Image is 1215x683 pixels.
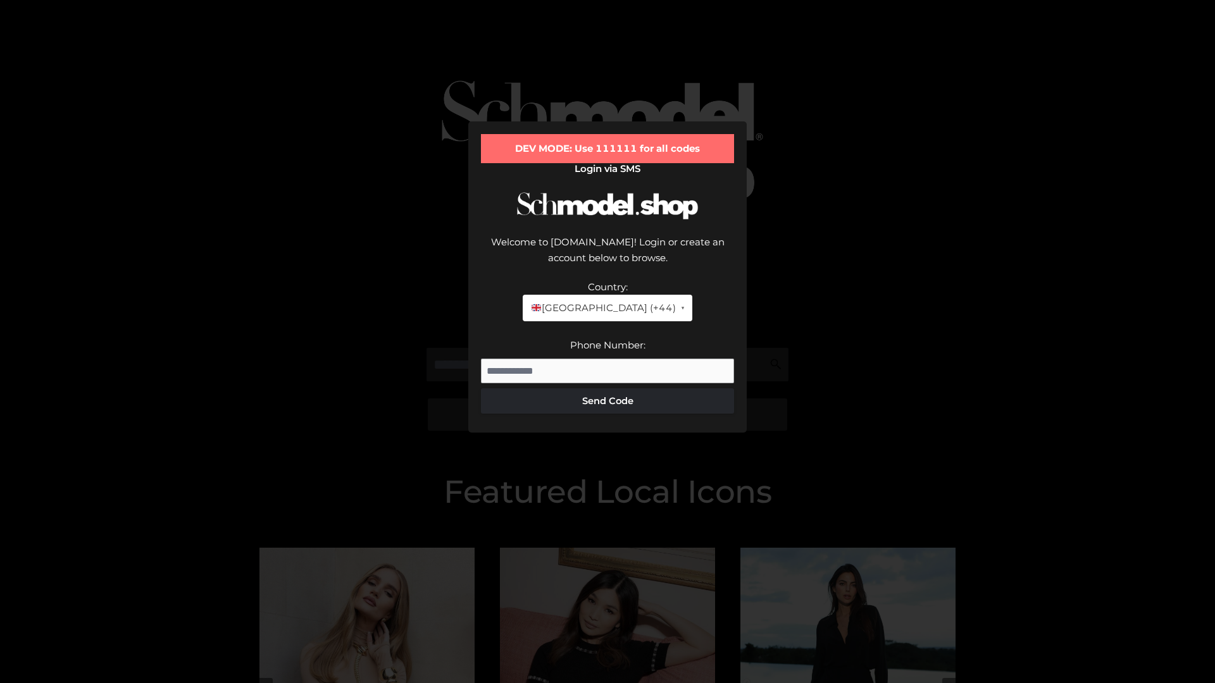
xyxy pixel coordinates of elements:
img: 🇬🇧 [532,303,541,312]
img: Schmodel Logo [513,181,702,231]
button: Send Code [481,388,734,414]
label: Phone Number: [570,339,645,351]
div: Welcome to [DOMAIN_NAME]! Login or create an account below to browse. [481,234,734,279]
span: [GEOGRAPHIC_DATA] (+44) [530,300,675,316]
div: DEV MODE: Use 111111 for all codes [481,134,734,163]
label: Country: [588,281,628,293]
h2: Login via SMS [481,163,734,175]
